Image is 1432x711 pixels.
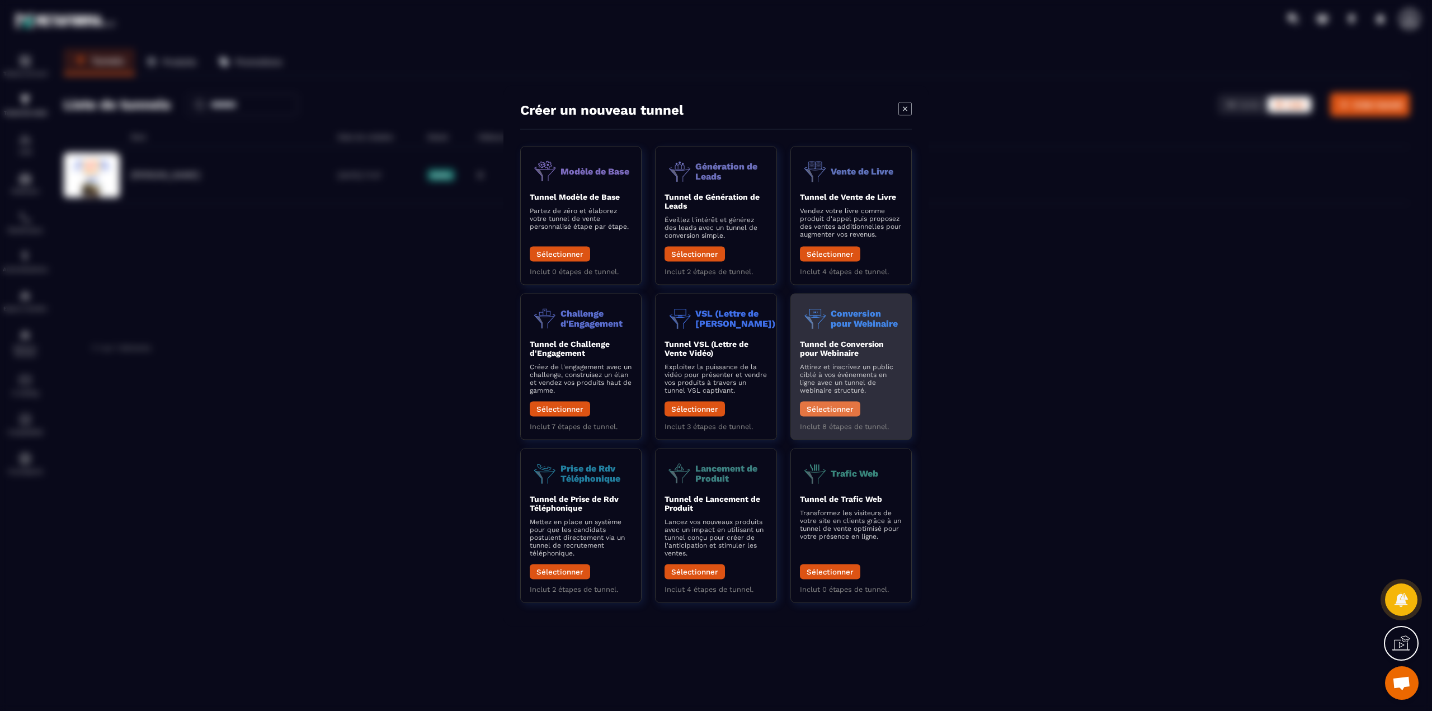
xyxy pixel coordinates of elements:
[530,206,632,230] p: Partez de zéro et élaborez votre tunnel de vente personnalisé étape par étape.
[530,458,560,488] img: funnel-objective-icon
[800,494,882,503] b: Tunnel de Trafic Web
[800,339,884,357] b: Tunnel de Conversion pour Webinaire
[665,339,748,357] b: Tunnel VSL (Lettre de Vente Vidéo)
[831,468,878,478] p: Trafic Web
[800,246,860,261] button: Sélectionner
[520,102,684,117] h4: Créer un nouveau tunnel
[665,303,695,333] img: funnel-objective-icon
[800,267,902,275] p: Inclut 4 étapes de tunnel.
[530,246,590,261] button: Sélectionner
[800,156,831,186] img: funnel-objective-icon
[800,458,831,488] img: funnel-objective-icon
[560,166,629,176] p: Modèle de Base
[800,585,902,593] p: Inclut 0 étapes de tunnel.
[831,308,902,328] p: Conversion pour Webinaire
[665,267,767,275] p: Inclut 2 étapes de tunnel.
[800,303,831,333] img: funnel-objective-icon
[530,303,560,333] img: funnel-objective-icon
[665,362,767,394] p: Exploitez la puissance de la vidéo pour présenter et vendre vos produits à travers un tunnel VSL ...
[665,494,760,512] b: Tunnel de Lancement de Produit
[530,267,632,275] p: Inclut 0 étapes de tunnel.
[530,494,619,512] b: Tunnel de Prise de Rdv Téléphonique
[665,156,695,186] img: funnel-objective-icon
[695,463,767,483] p: Lancement de Produit
[800,206,902,238] p: Vendez votre livre comme produit d'appel puis proposez des ventes additionnelles pour augmenter v...
[530,585,632,593] p: Inclut 2 étapes de tunnel.
[530,517,632,557] p: Mettez en place un système pour que les candidats postulent directement via un tunnel de recrutem...
[530,564,590,579] button: Sélectionner
[530,422,632,430] p: Inclut 7 étapes de tunnel.
[530,156,560,186] img: funnel-objective-icon
[665,215,767,239] p: Éveillez l'intérêt et générez des leads avec un tunnel de conversion simple.
[695,161,767,181] p: Génération de Leads
[665,585,767,593] p: Inclut 4 étapes de tunnel.
[800,422,902,430] p: Inclut 8 étapes de tunnel.
[665,246,725,261] button: Sélectionner
[1385,666,1419,700] a: Ouvrir le chat
[695,308,775,328] p: VSL (Lettre de [PERSON_NAME])
[530,192,620,201] b: Tunnel Modèle de Base
[665,401,725,416] button: Sélectionner
[665,422,767,430] p: Inclut 3 étapes de tunnel.
[800,508,902,540] p: Transformez les visiteurs de votre site en clients grâce à un tunnel de vente optimisé pour votre...
[800,564,860,579] button: Sélectionner
[800,362,902,394] p: Attirez et inscrivez un public ciblé à vos événements en ligne avec un tunnel de webinaire struct...
[800,192,896,201] b: Tunnel de Vente de Livre
[665,192,760,210] b: Tunnel de Génération de Leads
[530,401,590,416] button: Sélectionner
[665,517,767,557] p: Lancez vos nouveaux produits avec un impact en utilisant un tunnel conçu pour créer de l'anticipa...
[530,362,632,394] p: Créez de l'engagement avec un challenge, construisez un élan et vendez vos produits haut de gamme.
[665,458,695,488] img: funnel-objective-icon
[800,401,860,416] button: Sélectionner
[560,308,632,328] p: Challenge d'Engagement
[530,339,610,357] b: Tunnel de Challenge d'Engagement
[831,166,893,176] p: Vente de Livre
[560,463,632,483] p: Prise de Rdv Téléphonique
[665,564,725,579] button: Sélectionner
